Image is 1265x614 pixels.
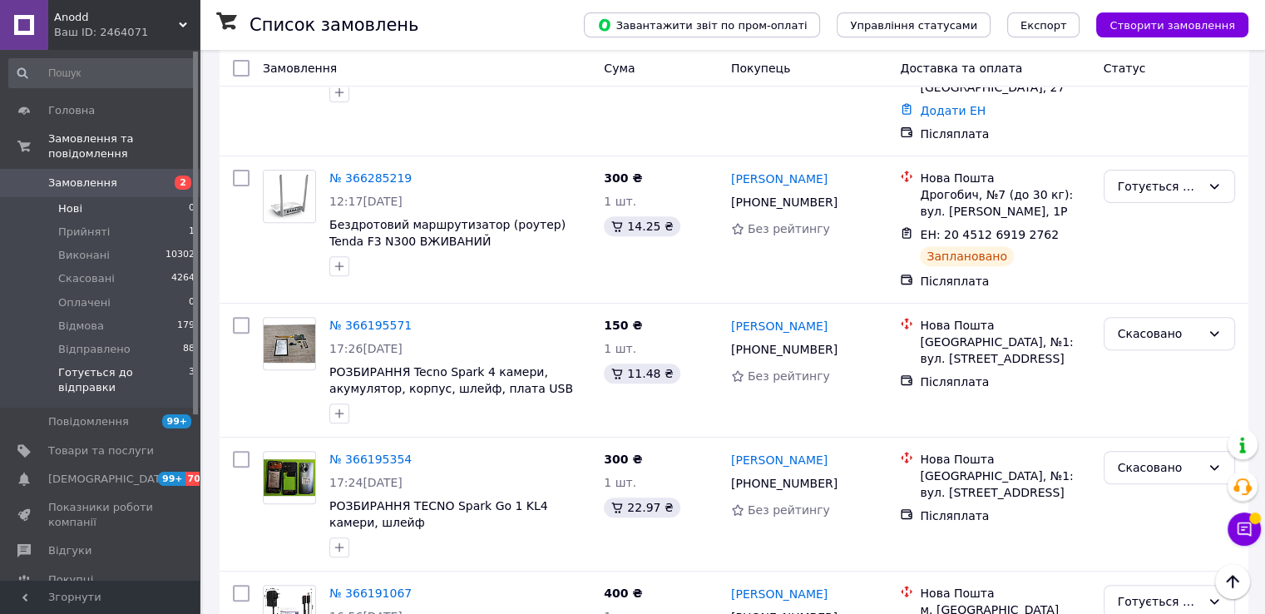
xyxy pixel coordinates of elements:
span: Покупці [48,572,93,587]
img: Фото товару [264,324,315,364]
img: Фото товару [264,459,315,496]
div: 11.48 ₴ [604,364,679,384]
span: Експорт [1020,19,1067,32]
span: Замовлення [263,62,337,75]
span: 99+ [158,472,185,486]
span: ЕН: 20 4512 6919 2762 [920,228,1059,241]
span: Без рейтингу [748,222,830,235]
span: Без рейтингу [748,503,830,517]
span: Виконані [58,248,110,263]
div: Післяплата [920,374,1090,390]
span: 0 [189,295,195,310]
a: № 366285219 [329,171,412,185]
a: Фото товару [263,451,316,504]
span: Скасовані [58,271,115,286]
div: Готується до відправки [1118,592,1201,611]
span: 70 [185,472,205,486]
button: Завантажити звіт по пром-оплаті [584,12,820,37]
span: Відгуки [48,543,91,558]
span: Повідомлення [48,414,129,429]
span: 2 [175,176,191,190]
a: [PERSON_NAME] [731,171,828,187]
a: № 366195571 [329,319,412,332]
span: Оплачені [58,295,111,310]
span: Товари та послуги [48,443,154,458]
div: [PHONE_NUMBER] [728,472,841,495]
span: 12:17[DATE] [329,195,403,208]
a: Фото товару [263,170,316,223]
button: Експорт [1007,12,1080,37]
a: № 366191067 [329,587,412,600]
span: 1 шт. [604,195,636,208]
span: 4264 [171,271,195,286]
span: 3 [189,365,195,395]
span: 300 ₴ [604,453,642,466]
span: Відмова [58,319,104,334]
a: Створити замовлення [1080,17,1248,31]
span: 10302 [166,248,195,263]
span: Доставка та оплата [900,62,1022,75]
span: 99+ [162,414,191,428]
span: 1 [189,225,195,240]
a: РОЗБИРАННЯ TECNO Spark Go 1 KL4 камери, шлейф [329,499,548,529]
span: 300 ₴ [604,171,642,185]
span: Відправлено [58,342,131,357]
div: Ваш ID: 2464071 [54,25,200,40]
span: 88 [183,342,195,357]
button: Створити замовлення [1096,12,1248,37]
a: Додати ЕН [920,104,986,117]
h1: Список замовлень [250,15,418,35]
span: Створити замовлення [1109,19,1235,32]
div: Нова Пошта [920,170,1090,186]
span: Anodd [54,10,179,25]
div: [PHONE_NUMBER] [728,338,841,361]
div: Післяплата [920,273,1090,290]
div: Нова Пошта [920,585,1090,602]
span: Показники роботи компанії [48,500,154,530]
a: РОЗБИРАННЯ Tecno Spark 4 камери, акумулятор, корпус, шлейф, плата USB [329,365,573,395]
span: 17:26[DATE] [329,342,403,355]
div: Післяплата [920,508,1090,524]
a: № 366195354 [329,453,412,466]
div: [GEOGRAPHIC_DATA], №1: вул. [STREET_ADDRESS] [920,468,1090,501]
span: Покупець [731,62,790,75]
span: 17:24[DATE] [329,476,403,489]
span: Без рейтингу [748,369,830,383]
span: Головна [48,103,95,118]
span: 179 [177,319,195,334]
a: [PERSON_NAME] [731,586,828,602]
span: Завантажити звіт по пром-оплаті [597,17,807,32]
button: Чат з покупцем [1228,512,1261,546]
span: Управління статусами [850,19,977,32]
img: Фото товару [264,171,315,222]
a: Бездротовий маршрутизатор (роутер) Tenda F3 N300 ВЖИВАНИЙ [329,218,566,248]
div: Заплановано [920,246,1014,266]
a: [PERSON_NAME] [731,452,828,468]
div: Скасовано [1118,324,1201,343]
button: Наверх [1215,564,1250,599]
button: Управління статусами [837,12,991,37]
span: [DEMOGRAPHIC_DATA] [48,472,171,487]
a: [PERSON_NAME] [731,318,828,334]
div: Дрогобич, №7 (до 30 кг): вул. [PERSON_NAME], 1Р [920,186,1090,220]
div: Післяплата [920,126,1090,142]
span: Статус [1104,62,1146,75]
span: 1 шт. [604,476,636,489]
span: Готується до відправки [58,365,189,395]
div: Готується до відправки [1118,177,1201,196]
span: 0 [189,201,195,216]
span: 400 ₴ [604,587,642,600]
div: [PHONE_NUMBER] [728,191,841,214]
span: Замовлення та повідомлення [48,131,200,161]
input: Пошук [8,58,196,88]
div: Скасовано [1118,458,1201,477]
span: Cума [604,62,635,75]
div: Нова Пошта [920,451,1090,468]
span: Прийняті [58,225,110,240]
div: 22.97 ₴ [604,498,679,517]
span: Замовлення [48,176,117,191]
a: Фото товару [263,317,316,370]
